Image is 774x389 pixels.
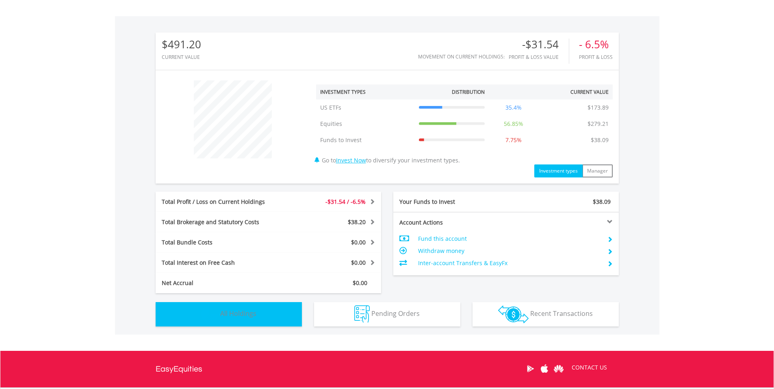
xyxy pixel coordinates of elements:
img: pending_instructions-wht.png [354,305,370,323]
span: $0.00 [351,238,366,246]
td: 35.4% [489,99,538,116]
span: $38.09 [593,198,611,205]
span: -$31.54 / -6.5% [325,198,366,205]
div: - 6.5% [579,39,613,50]
img: holdings-wht.png [201,305,219,323]
span: All Holdings [220,309,256,318]
a: EasyEquities [156,351,202,387]
div: -$31.54 [509,39,569,50]
div: Profit & Loss [579,54,613,60]
th: Investment Types [316,84,415,99]
div: Your Funds to Invest [393,198,506,206]
div: Profit & Loss Value [509,54,569,60]
button: Pending Orders [314,302,460,326]
button: Manager [582,164,613,177]
span: Pending Orders [371,309,420,318]
td: Fund this account [418,233,601,245]
div: Net Accrual [156,279,287,287]
th: Current Value [538,84,613,99]
td: US ETFs [316,99,415,116]
img: transactions-zar-wht.png [498,305,529,323]
a: Huawei [552,356,566,381]
span: $0.00 [353,279,367,287]
td: $279.21 [583,116,613,132]
div: Total Bundle Costs [156,238,287,246]
td: $38.09 [587,132,613,148]
div: $491.20 [162,39,201,50]
button: Recent Transactions [473,302,619,326]
td: 56.85% [489,116,538,132]
button: All Holdings [156,302,302,326]
div: Total Interest on Free Cash [156,259,287,267]
div: Go to to diversify your investment types. [310,76,619,177]
td: 7.75% [489,132,538,148]
a: Apple [538,356,552,381]
div: Total Profit / Loss on Current Holdings [156,198,287,206]
span: $38.20 [348,218,366,226]
span: $0.00 [351,259,366,266]
div: Movement on Current Holdings: [418,54,505,59]
td: Funds to Invest [316,132,415,148]
button: Investment types [534,164,583,177]
span: Recent Transactions [530,309,593,318]
td: $173.89 [583,99,613,116]
div: Account Actions [393,218,506,227]
td: Inter-account Transfers & EasyFx [418,257,601,269]
td: Withdraw money [418,245,601,257]
a: Invest Now [336,156,366,164]
a: Google Play [523,356,538,381]
div: Total Brokerage and Statutory Costs [156,218,287,226]
div: CURRENT VALUE [162,54,201,60]
td: Equities [316,116,415,132]
div: Distribution [452,89,485,95]
a: CONTACT US [566,356,613,379]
